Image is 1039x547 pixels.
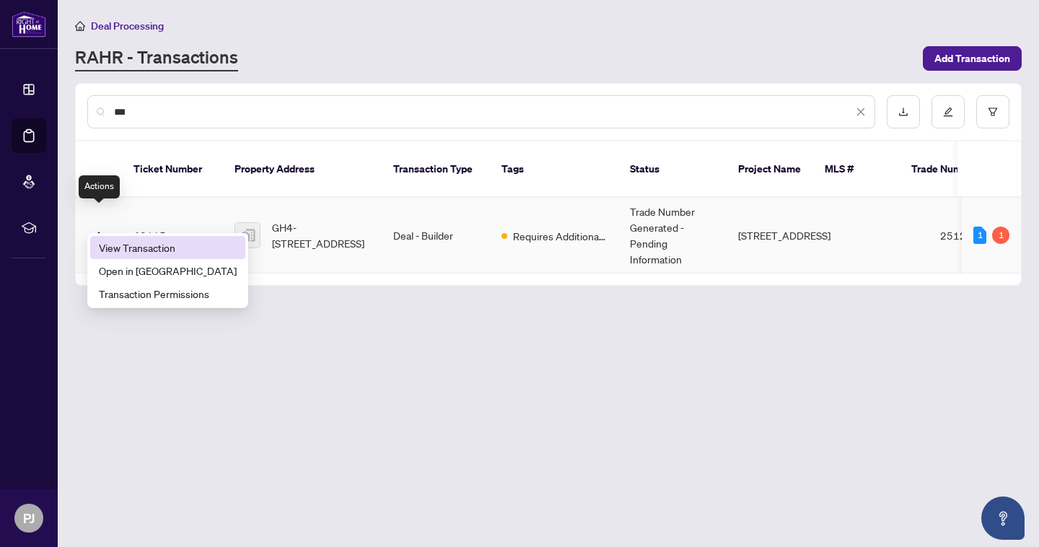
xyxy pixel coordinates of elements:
span: PJ [23,508,35,528]
td: Trade Number Generated - Pending Information [618,198,727,273]
th: Property Address [223,141,382,198]
span: close [856,107,866,117]
td: Deal - Builder [382,198,490,273]
img: Logo [93,231,105,242]
span: Deal Processing [91,19,164,32]
th: MLS # [813,141,900,198]
td: 48115 [122,198,223,273]
td: 2512675 [929,198,1030,273]
div: Actions [79,175,120,198]
th: Trade Number [900,141,1001,198]
button: Open asap [981,496,1025,540]
span: View Transaction [99,240,237,255]
span: filter [988,107,998,117]
button: download [887,95,920,128]
div: 1 [973,227,986,244]
span: GH4-[STREET_ADDRESS] [272,219,370,251]
td: [STREET_ADDRESS] [727,198,842,273]
span: Requires Additional Docs [513,228,607,244]
a: RAHR - Transactions [75,45,238,71]
th: Tags [490,141,618,198]
span: Transaction Permissions [99,286,237,302]
img: thumbnail-img [235,223,260,248]
span: Open in [GEOGRAPHIC_DATA] [99,263,237,279]
button: Add Transaction [923,46,1022,71]
button: Logo [87,224,110,247]
span: edit [943,107,953,117]
button: filter [976,95,1009,128]
span: home [75,21,85,31]
span: download [898,107,908,117]
button: edit [931,95,965,128]
div: 1 [992,227,1009,244]
th: Ticket Number [122,141,223,198]
th: Project Name [727,141,813,198]
th: Transaction Type [382,141,490,198]
span: Add Transaction [934,47,1010,70]
th: Status [618,141,727,198]
img: logo [12,11,46,38]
